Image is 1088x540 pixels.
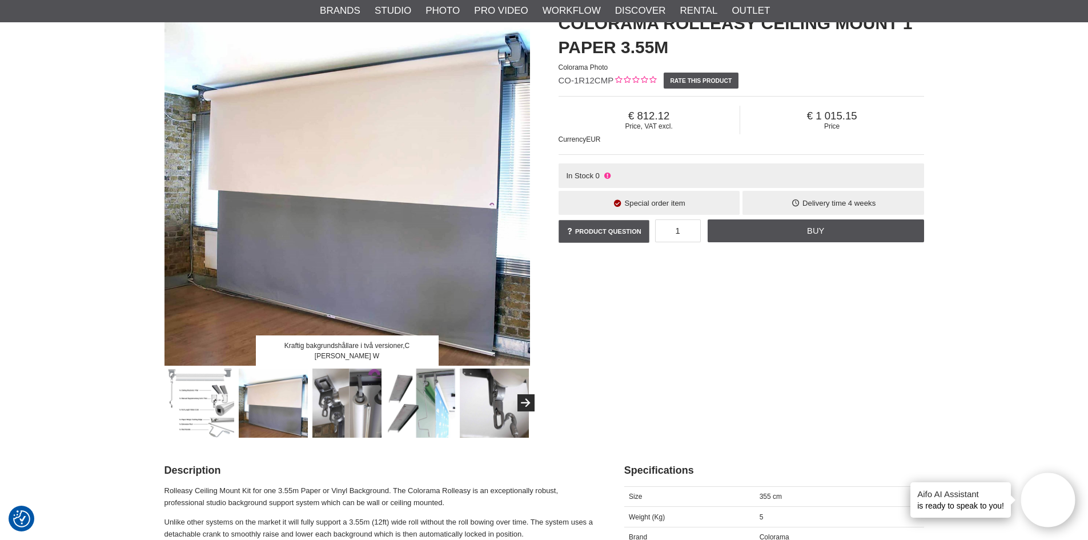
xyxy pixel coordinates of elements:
span: Weight (Kg) [629,513,665,521]
button: Consent Preferences [13,509,30,529]
p: Rolleasy Ceiling Mount Kit for one 3.55m Paper or Vinyl Background. The Colorama Rolleasy is an e... [164,485,596,509]
span: Price, VAT excl. [559,122,740,130]
a: Discover [615,3,666,18]
div: Kraftig bakgrundshållare i två versioner,C [PERSON_NAME] W [256,335,439,366]
span: 355 cm [760,493,782,501]
span: Colorama Photo [559,63,608,71]
h4: Aifo AI Assistant [917,488,1004,500]
span: Special order item [625,199,685,207]
span: Size [629,493,642,501]
span: In Stock [566,171,593,180]
a: Pro Video [474,3,528,18]
h2: Description [164,463,596,478]
a: Product question [559,220,649,243]
img: Revisit consent button [13,510,30,527]
div: is ready to speak to you! [910,482,1011,518]
img: Enkel hantering av tunga bakgrunder [312,369,382,438]
span: Delivery time [802,199,846,207]
span: 812.12 [559,110,740,122]
i: Not in stock [603,171,612,180]
a: Outlet [732,3,770,18]
span: 0 [596,171,600,180]
a: Rental [680,3,718,18]
div: Customer rating: 0 [613,75,656,87]
img: Montering i tak [386,369,455,438]
img: RollEasy upphängning i tak | För 1st bakgrundspapper [165,369,234,438]
a: Workflow [543,3,601,18]
h2: Specifications [624,463,924,478]
span: CO-1R12CMP [559,75,614,85]
a: Photo [425,3,460,18]
img: Kraftig bakgrundshållare i två versioner,C eller W [239,369,308,438]
a: Brands [320,3,360,18]
span: 5 [760,513,764,521]
h1: Colorama RollEasy Ceiling Mount 1 Paper 3.55m [559,11,924,59]
span: 4 weeks [848,199,876,207]
a: Rate this product [664,73,738,89]
img: Vevas ut till önskad längd [460,369,529,438]
span: 1 015.15 [740,110,924,122]
button: Next [517,394,535,411]
span: Currency [559,135,587,143]
span: Price [740,122,924,130]
a: Studio [375,3,411,18]
span: EUR [586,135,600,143]
a: Buy [708,219,924,242]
